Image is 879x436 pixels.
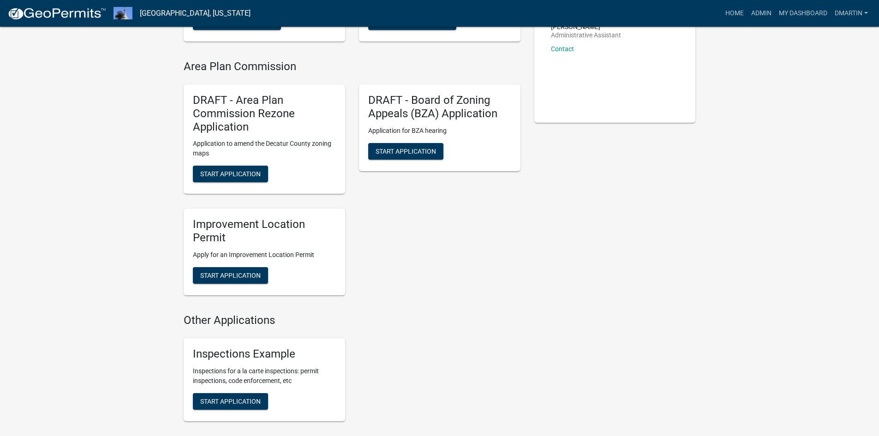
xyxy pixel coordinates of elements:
span: Start Application [200,170,261,178]
span: Start Application [200,272,261,279]
p: Application to amend the Decatur County zoning maps [193,139,336,158]
span: Start Application [200,397,261,405]
button: Start Application [193,166,268,182]
a: dmartin [831,5,872,22]
p: Application for BZA hearing [368,126,511,136]
a: My Dashboard [775,5,831,22]
h5: Improvement Location Permit [193,218,336,245]
a: Admin [747,5,775,22]
h5: DRAFT - Board of Zoning Appeals (BZA) Application [368,94,511,120]
wm-workflow-list-section: Other Applications [184,314,520,429]
p: [PERSON_NAME] [551,24,621,30]
p: Apply for an Improvement Location Permit [193,250,336,260]
a: Home [722,5,747,22]
button: Start Application [368,143,443,160]
a: [GEOGRAPHIC_DATA], [US_STATE] [140,6,251,21]
h4: Other Applications [184,314,520,327]
img: Decatur County, Indiana [114,7,132,19]
h4: Area Plan Commission [184,60,520,73]
p: Administrative Assistant [551,32,621,38]
a: Contact [551,45,574,53]
h5: Inspections Example [193,347,336,361]
button: Start Application [193,267,268,284]
p: Inspections for a la carte inspections: permit inspections, code enforcement, etc [193,366,336,386]
h5: DRAFT - Area Plan Commission Rezone Application [193,94,336,133]
span: Start Application [376,147,436,155]
button: Start Application [193,393,268,410]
